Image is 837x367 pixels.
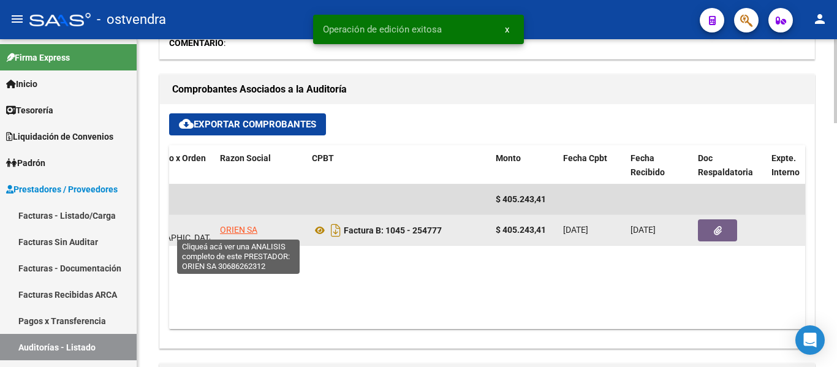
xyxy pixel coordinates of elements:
[323,23,442,36] span: Operación de edición exitosa
[215,145,307,186] datatable-header-cell: Razon Social
[6,51,70,64] span: Firma Express
[693,145,767,186] datatable-header-cell: Doc Respaldatoria
[6,183,118,196] span: Prestadores / Proveedores
[771,153,800,177] span: Expte. Interno
[6,77,37,91] span: Inicio
[6,104,53,117] span: Tesorería
[491,145,558,186] datatable-header-cell: Monto
[312,153,334,163] span: CPBT
[495,18,519,40] button: x
[169,38,224,48] strong: COMENTARIO
[129,145,215,186] datatable-header-cell: Facturado x Orden De
[505,24,509,35] span: x
[563,225,588,235] span: [DATE]
[767,145,809,186] datatable-header-cell: Expte. Interno
[134,153,206,177] span: Facturado x Orden De
[6,156,45,170] span: Padrón
[220,225,257,235] span: ORIEN SA
[220,153,271,163] span: Razon Social
[496,225,546,235] strong: $ 405.243,41
[795,325,825,355] div: Open Intercom Messenger
[179,119,316,130] span: Exportar Comprobantes
[328,221,344,240] i: Descargar documento
[179,116,194,131] mat-icon: cloud_download
[631,153,665,177] span: Fecha Recibido
[563,153,607,163] span: Fecha Cpbt
[496,194,546,204] span: $ 405.243,41
[812,12,827,26] mat-icon: person
[631,225,656,235] span: [DATE]
[10,12,25,26] mat-icon: menu
[698,153,753,177] span: Doc Respaldatoria
[169,38,225,48] span: :
[496,153,521,163] span: Monto
[307,145,491,186] datatable-header-cell: CPBT
[6,130,113,143] span: Liquidación de Convenios
[558,145,626,186] datatable-header-cell: Fecha Cpbt
[626,145,693,186] datatable-header-cell: Fecha Recibido
[97,6,166,33] span: - ostvendra
[172,80,802,99] h1: Comprobantes Asociados a la Auditoría
[344,225,442,235] strong: Factura B: 1045 - 254777
[169,113,326,135] button: Exportar Comprobantes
